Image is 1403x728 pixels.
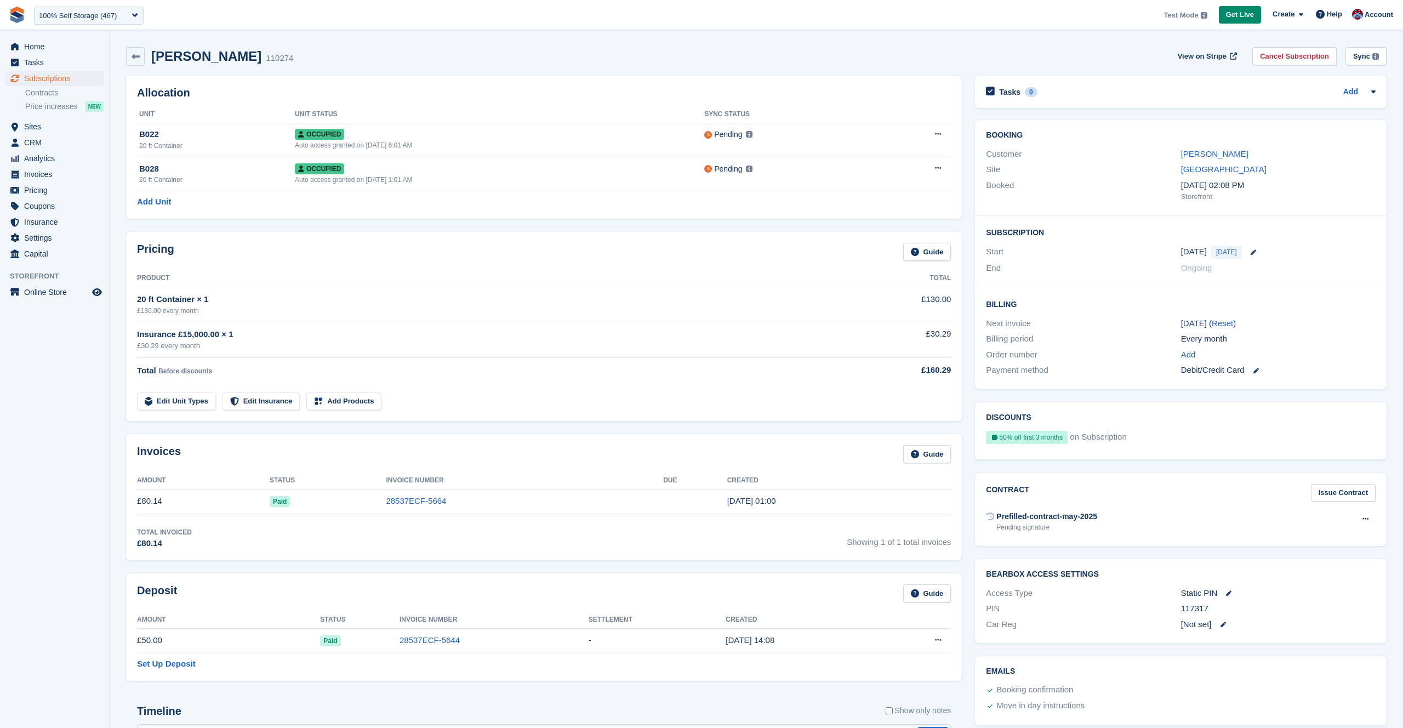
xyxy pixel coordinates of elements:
[137,611,320,629] th: Amount
[996,699,1085,713] div: Move in day instructions
[223,393,300,411] a: Edit Insurance
[306,393,381,411] a: Add Products
[1219,6,1261,24] a: Get Live
[903,445,951,463] a: Guide
[986,484,1029,502] h2: Contract
[1181,333,1376,345] div: Every month
[5,246,104,261] a: menu
[986,349,1180,361] div: Order number
[137,106,295,123] th: Unit
[847,527,951,550] span: Showing 1 of 1 total invoices
[986,262,1180,275] div: End
[999,87,1020,97] h2: Tasks
[727,472,951,490] th: Created
[1311,484,1376,502] a: Issue Contract
[5,285,104,300] a: menu
[137,328,863,341] div: Insurance £15,000.00 × 1
[1173,47,1240,65] a: View on Stripe
[863,322,951,357] td: £30.29
[137,658,196,670] a: Set Up Deposit
[24,246,90,261] span: Capital
[1181,191,1376,202] div: Storefront
[863,270,951,287] th: Total
[139,175,295,185] div: 20 ft Container
[295,175,704,185] div: Auto access granted on [DATE] 1:01 AM
[137,306,863,316] div: £130.00 every month
[986,618,1180,631] div: Car Reg
[1181,364,1376,377] div: Debit/Credit Card
[24,39,90,54] span: Home
[9,7,25,23] img: stora-icon-8386f47178a22dfd0bd8f6a31ec36ba5ce8667c1dd55bd0f319d3a0aa187defe.svg
[5,167,104,182] a: menu
[24,71,90,86] span: Subscriptions
[295,129,344,140] span: Occupied
[137,584,177,602] h2: Deposit
[1345,47,1387,65] button: Sync
[295,106,704,123] th: Unit Status
[24,183,90,198] span: Pricing
[1372,53,1379,60] img: icon-info-grey-7440780725fd019a000dd9b08b2336e03edf1995a4989e88bcd33f0948082b44.svg
[25,101,78,112] span: Price increases
[137,340,863,351] div: £30.29 every month
[704,106,871,123] th: Sync Status
[1181,164,1267,174] a: [GEOGRAPHIC_DATA]
[137,270,863,287] th: Product
[1181,349,1196,361] a: Add
[1273,9,1294,20] span: Create
[266,52,293,65] div: 110274
[5,183,104,198] a: menu
[5,119,104,134] a: menu
[137,628,320,653] td: £50.00
[85,101,104,112] div: NEW
[986,413,1376,422] h2: Discounts
[270,496,290,507] span: Paid
[1353,51,1370,62] div: Sync
[986,431,1068,444] div: 50% off first 3 months
[1070,431,1126,448] span: on Subscription
[137,366,156,375] span: Total
[24,135,90,150] span: CRM
[986,667,1376,676] h2: Emails
[137,293,863,306] div: 20 ft Container × 1
[5,39,104,54] a: menu
[5,55,104,70] a: menu
[996,522,1097,532] div: Pending signature
[137,537,192,550] div: £80.14
[986,587,1180,600] div: Access Type
[726,611,879,629] th: Created
[24,230,90,246] span: Settings
[986,226,1376,237] h2: Subscription
[726,635,774,645] time: 2025-09-25 13:08:45 UTC
[295,163,344,174] span: Occupied
[1025,87,1037,97] div: 0
[25,100,104,112] a: Price increases NEW
[386,472,663,490] th: Invoice Number
[1181,263,1212,272] span: Ongoing
[1212,318,1233,328] a: Reset
[24,214,90,230] span: Insurance
[25,88,104,98] a: Contracts
[886,705,893,716] input: Show only notes
[1226,9,1254,20] span: Get Live
[5,71,104,86] a: menu
[1352,9,1363,20] img: David Hughes
[137,527,192,537] div: Total Invoiced
[1211,246,1242,259] span: [DATE]
[1164,10,1198,21] span: Test Mode
[295,140,704,150] div: Auto access granted on [DATE] 6:01 AM
[986,246,1180,259] div: Start
[1178,51,1227,62] span: View on Stripe
[137,393,216,411] a: Edit Unit Types
[270,472,386,490] th: Status
[137,705,181,718] h2: Timeline
[24,198,90,214] span: Coupons
[137,243,174,261] h2: Pricing
[1201,12,1207,19] img: icon-info-grey-7440780725fd019a000dd9b08b2336e03edf1995a4989e88bcd33f0948082b44.svg
[151,49,261,64] h2: [PERSON_NAME]
[1181,149,1248,158] a: [PERSON_NAME]
[158,367,212,375] span: Before discounts
[986,148,1180,161] div: Customer
[137,489,270,514] td: £80.14
[90,286,104,299] a: Preview store
[589,611,726,629] th: Settlement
